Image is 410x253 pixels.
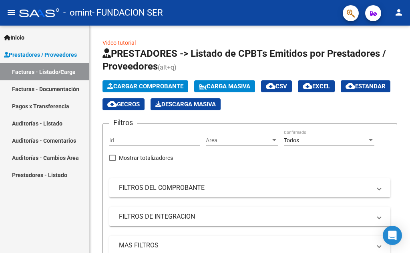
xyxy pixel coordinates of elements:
mat-icon: person [394,8,404,17]
span: Mostrar totalizadores [119,153,173,163]
span: Carga Masiva [199,83,250,90]
mat-icon: cloud_download [346,81,355,91]
span: Area [206,137,271,144]
button: Estandar [341,80,390,92]
span: Descarga Masiva [155,101,216,108]
mat-icon: cloud_download [266,81,275,91]
span: Inicio [4,33,24,42]
button: CSV [261,80,292,92]
mat-panel-title: FILTROS DEL COMPROBANTE [119,183,371,192]
mat-icon: cloud_download [303,81,312,91]
h3: Filtros [109,117,137,128]
span: Todos [284,137,299,143]
span: Cargar Comprobante [107,83,183,90]
span: Gecros [107,101,140,108]
span: CSV [266,83,287,90]
button: Descarga Masiva [151,98,221,110]
span: (alt+q) [158,64,177,71]
app-download-masive: Descarga masiva de comprobantes (adjuntos) [151,98,221,110]
a: Video tutorial [102,40,136,46]
span: - FUNDACION SER [92,4,163,22]
mat-expansion-panel-header: FILTROS DEL COMPROBANTE [109,178,390,197]
div: Open Intercom Messenger [383,226,402,245]
span: Estandar [346,83,386,90]
mat-panel-title: MAS FILTROS [119,241,371,250]
mat-expansion-panel-header: FILTROS DE INTEGRACION [109,207,390,226]
span: EXCEL [303,83,330,90]
button: Carga Masiva [194,80,255,92]
button: EXCEL [298,80,335,92]
mat-icon: menu [6,8,16,17]
mat-panel-title: FILTROS DE INTEGRACION [119,212,371,221]
span: PRESTADORES -> Listado de CPBTs Emitidos por Prestadores / Proveedores [102,48,386,72]
span: Prestadores / Proveedores [4,50,77,59]
mat-icon: cloud_download [107,99,117,109]
button: Gecros [102,98,145,110]
span: - omint [63,4,92,22]
button: Cargar Comprobante [102,80,188,92]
